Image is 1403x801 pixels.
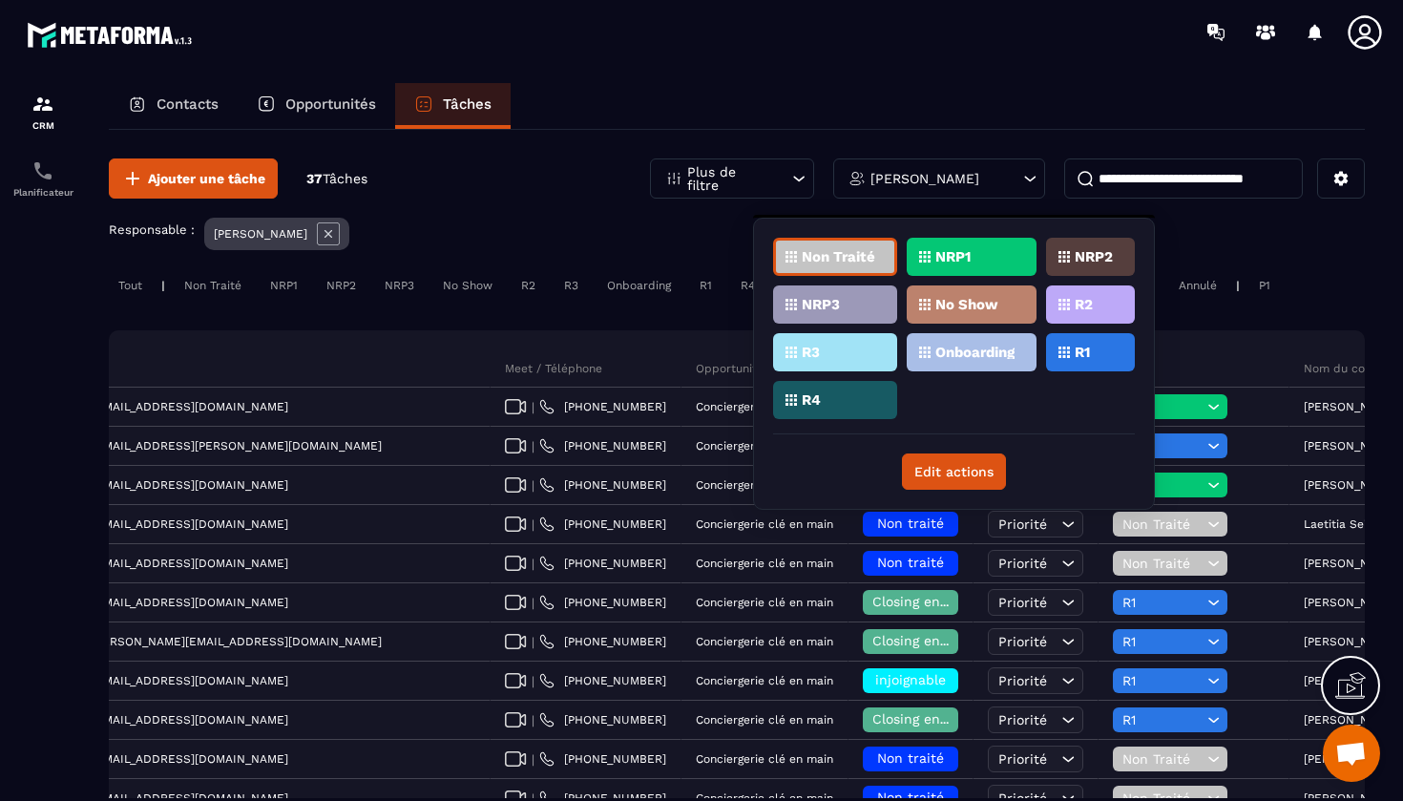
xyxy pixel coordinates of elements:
[696,713,833,727] p: Conciergerie clé en main
[433,274,502,297] div: No Show
[877,516,944,531] span: Non traité
[1304,596,1397,609] p: [PERSON_NAME]
[539,634,666,649] a: [PHONE_NUMBER]
[148,169,265,188] span: Ajouter une tâche
[802,393,821,407] p: R4
[532,752,534,767] span: |
[1304,674,1397,687] p: [PERSON_NAME]
[870,172,979,185] p: [PERSON_NAME]
[323,171,367,186] span: Tâches
[532,713,534,727] span: |
[875,672,946,687] span: injoignable
[696,635,833,648] p: Conciergerie clé en main
[696,478,833,492] p: Conciergerie clé en main
[306,170,367,188] p: 37
[261,274,307,297] div: NRP1
[696,752,833,766] p: Conciergerie clé en main
[238,83,395,129] a: Opportunités
[1304,517,1388,531] p: Laetitia Seitiée
[690,274,722,297] div: R1
[1122,438,1203,453] span: R1
[696,400,833,413] p: Conciergerie clé en main
[555,274,588,297] div: R3
[696,674,833,687] p: Conciergerie clé en main
[532,596,534,610] span: |
[317,274,366,297] div: NRP2
[532,478,534,493] span: |
[597,274,681,297] div: Onboarding
[532,517,534,532] span: |
[539,477,666,493] a: [PHONE_NUMBER]
[998,634,1047,649] span: Priorité
[935,298,998,311] p: No Show
[375,274,424,297] div: NRP3
[877,750,944,766] span: Non traité
[1075,346,1090,359] p: R1
[109,158,278,199] button: Ajouter une tâche
[1236,279,1240,292] p: |
[1122,712,1203,727] span: R1
[696,439,833,453] p: Conciergerie clé en main
[935,346,1015,359] p: Onboarding
[31,159,54,182] img: scheduler
[5,120,81,131] p: CRM
[5,145,81,212] a: schedulerschedulerPlanificateur
[539,751,666,767] a: [PHONE_NUMBER]
[1122,477,1203,493] span: NRP1
[539,712,666,727] a: [PHONE_NUMBER]
[1304,557,1397,570] p: [PERSON_NAME]
[935,250,971,263] p: NRP1
[696,596,833,609] p: Conciergerie clé en main
[532,557,534,571] span: |
[731,274,764,297] div: R4
[395,83,511,129] a: Tâches
[532,439,534,453] span: |
[1122,595,1203,610] span: R1
[696,517,833,531] p: Conciergerie clé en main
[31,93,54,116] img: formation
[696,361,764,376] p: Opportunité
[539,673,666,688] a: [PHONE_NUMBER]
[285,95,376,113] p: Opportunités
[872,594,981,609] span: Closing en cours
[1304,439,1397,453] p: [PERSON_NAME]
[109,274,152,297] div: Tout
[532,674,534,688] span: |
[1122,399,1203,414] span: NRP1
[5,78,81,145] a: formationformationCRM
[998,556,1047,571] span: Priorité
[1122,673,1203,688] span: R1
[27,17,199,53] img: logo
[872,633,981,648] span: Closing en cours
[539,399,666,414] a: [PHONE_NUMBER]
[1122,556,1203,571] span: Non Traité
[161,279,165,292] p: |
[1122,516,1203,532] span: Non Traité
[1122,634,1203,649] span: R1
[539,556,666,571] a: [PHONE_NUMBER]
[877,555,944,570] span: Non traité
[696,557,833,570] p: Conciergerie clé en main
[532,635,534,649] span: |
[998,673,1047,688] span: Priorité
[539,438,666,453] a: [PHONE_NUMBER]
[5,187,81,198] p: Planificateur
[512,274,545,297] div: R2
[802,250,875,263] p: Non Traité
[1249,274,1280,297] div: P1
[1075,298,1093,311] p: R2
[1304,713,1397,727] p: [PERSON_NAME]
[998,712,1047,727] span: Priorité
[109,83,238,129] a: Contacts
[539,595,666,610] a: [PHONE_NUMBER]
[998,595,1047,610] span: Priorité
[802,346,820,359] p: R3
[214,227,307,241] p: [PERSON_NAME]
[1075,250,1113,263] p: NRP2
[1304,635,1397,648] p: [PERSON_NAME]
[539,516,666,532] a: [PHONE_NUMBER]
[109,222,195,237] p: Responsable :
[505,361,602,376] p: Meet / Téléphone
[157,95,219,113] p: Contacts
[998,516,1047,532] span: Priorité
